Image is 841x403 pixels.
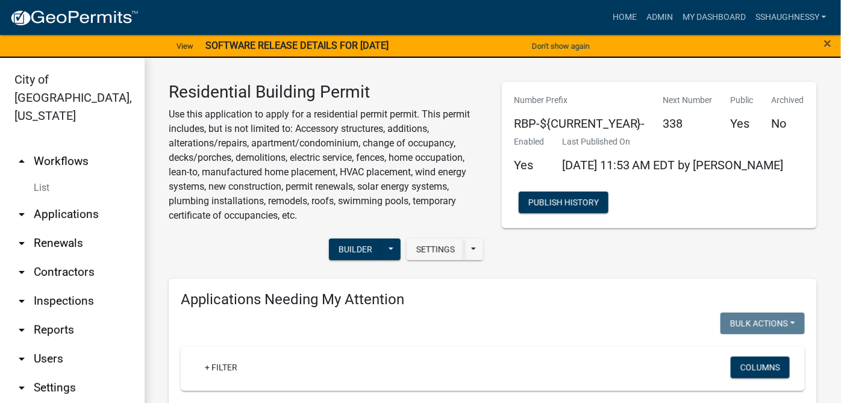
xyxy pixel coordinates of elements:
[678,6,751,29] a: My Dashboard
[14,323,29,337] i: arrow_drop_down
[663,94,713,107] p: Next Number
[642,6,678,29] a: Admin
[172,36,198,56] a: View
[519,192,608,213] button: Publish History
[514,116,645,131] h5: RBP-${CURRENT_YEAR}-
[519,198,608,208] wm-modal-confirm: Workflow Publish History
[731,94,754,107] p: Public
[562,136,784,148] p: Last Published On
[731,357,790,378] button: Columns
[14,236,29,251] i: arrow_drop_down
[772,94,804,107] p: Archived
[824,36,832,51] button: Close
[562,158,784,172] span: [DATE] 11:53 AM EDT by [PERSON_NAME]
[514,94,645,107] p: Number Prefix
[195,357,247,378] a: + Filter
[14,352,29,366] i: arrow_drop_down
[407,239,464,260] button: Settings
[514,158,544,172] h5: Yes
[663,116,713,131] h5: 338
[14,381,29,395] i: arrow_drop_down
[731,116,754,131] h5: Yes
[14,207,29,222] i: arrow_drop_down
[14,294,29,308] i: arrow_drop_down
[181,291,805,308] h4: Applications Needing My Attention
[751,6,831,29] a: sshaughnessy
[721,313,805,334] button: Bulk Actions
[205,40,389,51] strong: SOFTWARE RELEASE DETAILS FOR [DATE]
[608,6,642,29] a: Home
[14,265,29,280] i: arrow_drop_down
[169,107,484,223] p: Use this application to apply for a residential permit permit. This permit includes, but is not l...
[514,136,544,148] p: Enabled
[14,154,29,169] i: arrow_drop_up
[169,82,484,102] h3: Residential Building Permit
[329,239,382,260] button: Builder
[527,36,595,56] button: Don't show again
[824,35,832,52] span: ×
[772,116,804,131] h5: No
